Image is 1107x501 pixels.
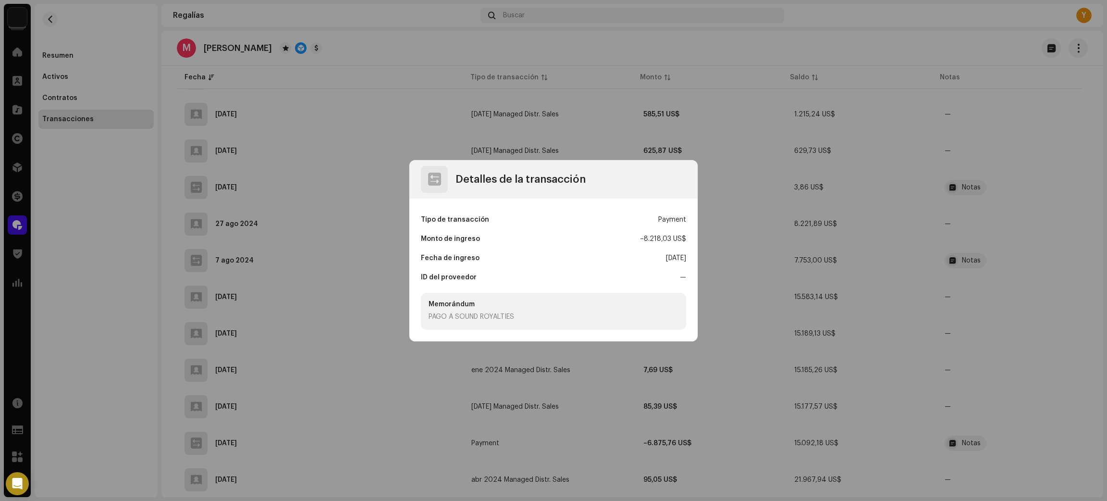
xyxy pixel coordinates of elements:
div: Tipo de transacción [421,210,489,229]
div: — [680,268,686,287]
div: Fecha de ingreso [421,249,480,268]
div: Detalles de la transacción [455,174,586,185]
div: [DATE] [666,249,686,268]
div: ID del proveedor [421,268,477,287]
div: PAGO A SOUND ROYALTIES [429,312,678,322]
div: 8.218,03 US$ [640,229,686,249]
div: Monto de ingreso [421,229,480,249]
div: Memorándum [429,301,678,308]
span: – [640,236,644,242]
div: Payment [658,210,686,229]
div: Open Intercom Messenger [6,472,29,495]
